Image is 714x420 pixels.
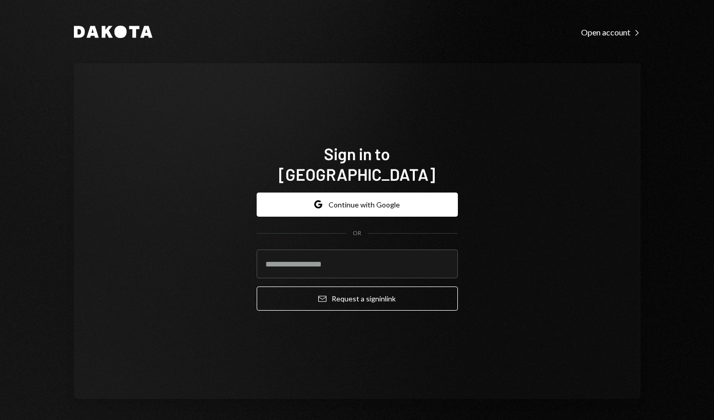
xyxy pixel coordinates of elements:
[581,27,641,37] div: Open account
[581,26,641,37] a: Open account
[257,193,458,217] button: Continue with Google
[257,143,458,184] h1: Sign in to [GEOGRAPHIC_DATA]
[353,229,361,238] div: OR
[257,287,458,311] button: Request a signinlink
